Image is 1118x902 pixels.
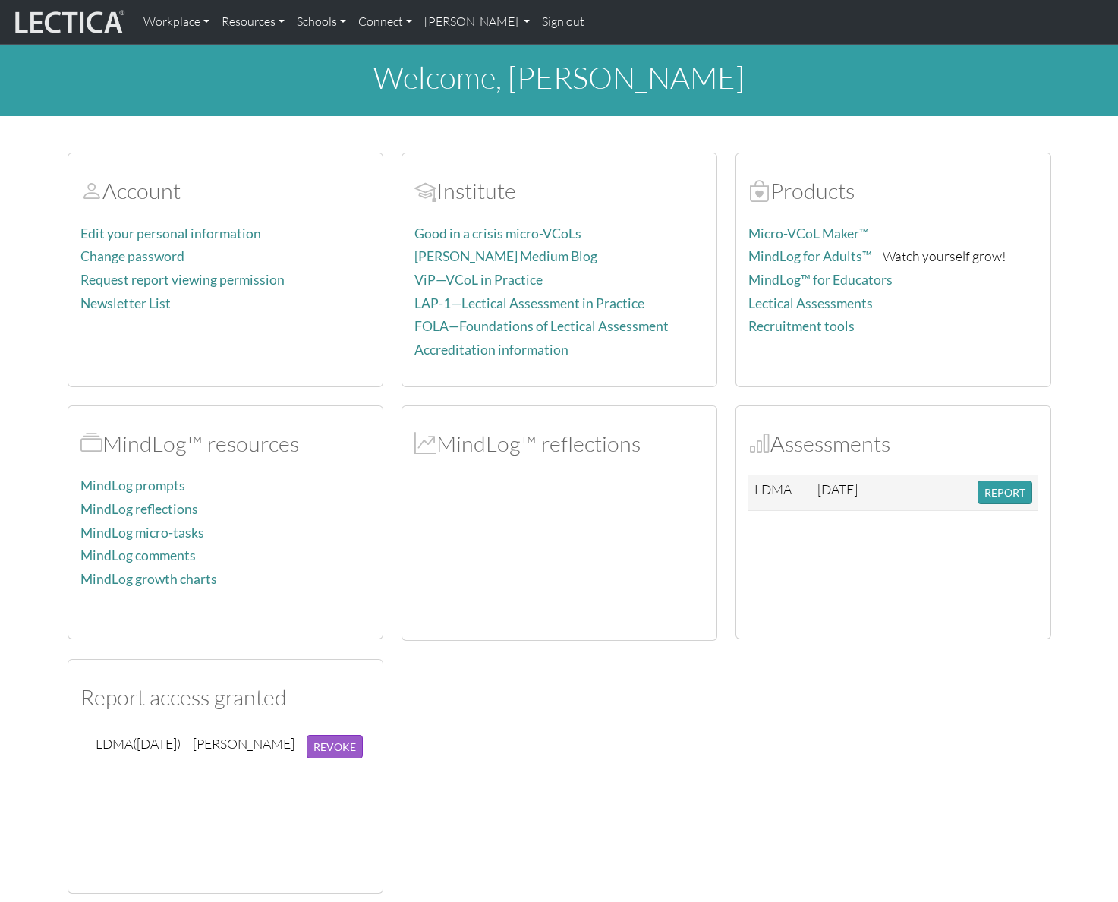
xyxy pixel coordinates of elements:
[748,475,812,511] td: LDMA
[748,430,770,457] span: Assessments
[80,295,171,311] a: Newsletter List
[11,8,125,36] img: lecticalive
[414,248,597,264] a: [PERSON_NAME] Medium Blog
[414,318,669,334] a: FOLA—Foundations of Lectical Assessment
[80,430,370,457] h2: MindLog™ resources
[414,225,581,241] a: Good in a crisis micro-VCoLs
[414,430,704,457] h2: MindLog™ reflections
[80,177,102,204] span: Account
[352,6,418,38] a: Connect
[817,481,858,497] span: [DATE]
[80,547,196,563] a: MindLog comments
[80,272,285,288] a: Request report viewing permission
[137,6,216,38] a: Workplace
[80,501,198,517] a: MindLog reflections
[978,481,1032,504] button: REPORT
[307,735,363,758] button: REVOKE
[536,6,590,38] a: Sign out
[80,178,370,204] h2: Account
[748,245,1038,267] p: —Watch yourself grow!
[418,6,536,38] a: [PERSON_NAME]
[414,430,436,457] span: MindLog
[133,735,181,752] span: ([DATE])
[748,248,872,264] a: MindLog for Adults™
[748,295,873,311] a: Lectical Assessments
[216,6,291,38] a: Resources
[80,225,261,241] a: Edit your personal information
[748,318,855,334] a: Recruitment tools
[414,295,644,311] a: LAP-1—Lectical Assessment in Practice
[414,177,436,204] span: Account
[80,684,370,711] h2: Report access granted
[748,430,1038,457] h2: Assessments
[80,571,217,587] a: MindLog growth charts
[414,178,704,204] h2: Institute
[748,225,869,241] a: Micro-VCoL Maker™
[748,272,893,288] a: MindLog™ for Educators
[90,729,187,765] td: LDMA
[748,178,1038,204] h2: Products
[80,478,185,494] a: MindLog prompts
[748,177,770,204] span: Products
[414,342,568,358] a: Accreditation information
[80,525,204,541] a: MindLog micro-tasks
[193,735,294,752] div: [PERSON_NAME]
[80,248,184,264] a: Change password
[80,430,102,457] span: MindLog™ resources
[291,6,352,38] a: Schools
[414,272,543,288] a: ViP—VCoL in Practice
